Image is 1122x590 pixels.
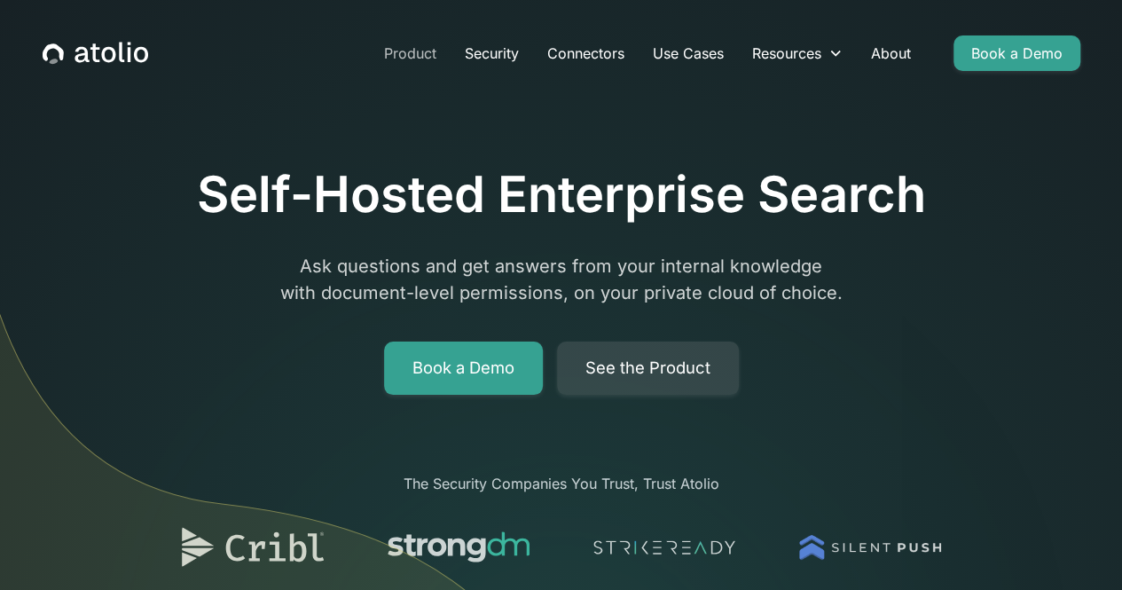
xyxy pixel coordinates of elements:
[1033,505,1122,590] iframe: Chat Widget
[752,43,821,64] div: Resources
[953,35,1080,71] a: Book a Demo
[43,42,148,65] a: home
[639,35,738,71] a: Use Cases
[738,35,857,71] div: Resources
[384,342,543,395] a: Book a Demo
[451,35,533,71] a: Security
[593,523,735,572] img: logo
[533,35,639,71] a: Connectors
[370,35,451,71] a: Product
[799,523,941,572] img: logo
[857,35,925,71] a: About
[557,342,739,395] a: See the Product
